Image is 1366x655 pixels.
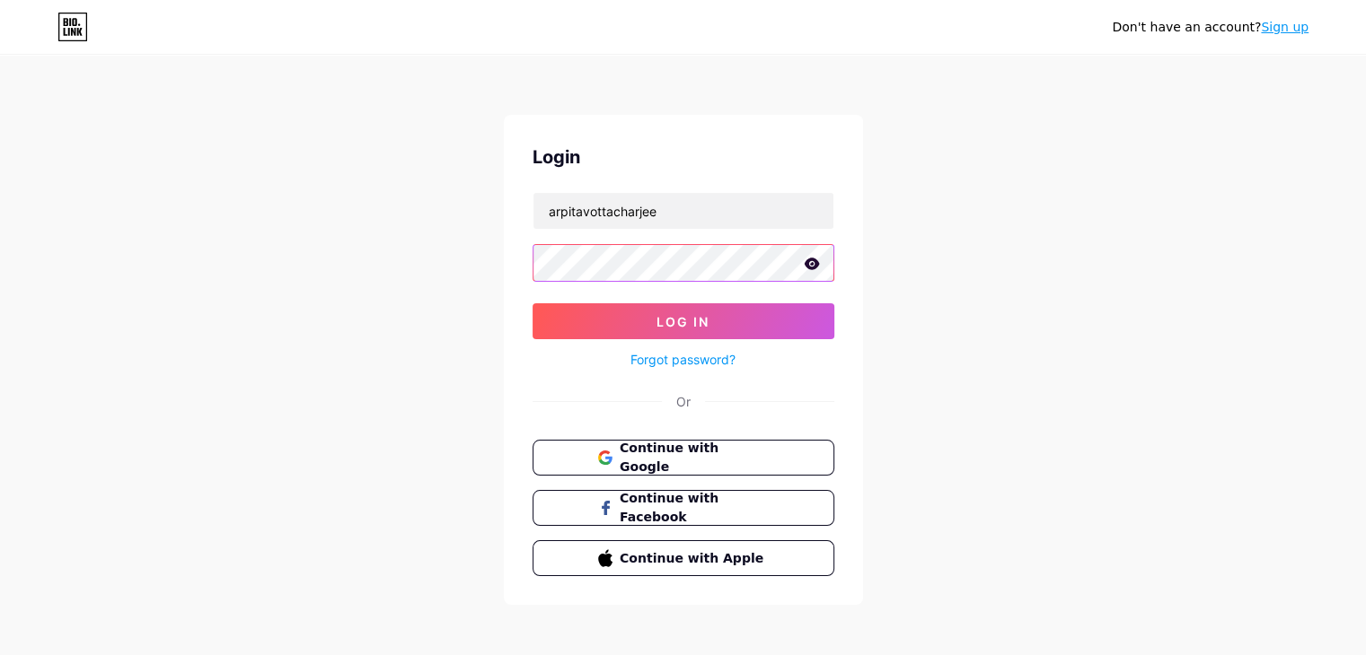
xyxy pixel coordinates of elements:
div: Don't have an account? [1112,18,1309,37]
span: Continue with Google [620,439,768,476]
a: Sign up [1261,20,1309,34]
button: Continue with Apple [533,540,834,576]
button: Continue with Google [533,440,834,476]
div: Or [676,392,691,411]
button: Log In [533,303,834,339]
input: Username [533,193,833,229]
span: Continue with Apple [620,549,768,568]
a: Forgot password? [630,350,736,369]
span: Continue with Facebook [620,489,768,527]
div: Login [533,144,834,170]
button: Continue with Facebook [533,490,834,526]
span: Log In [657,314,709,329]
